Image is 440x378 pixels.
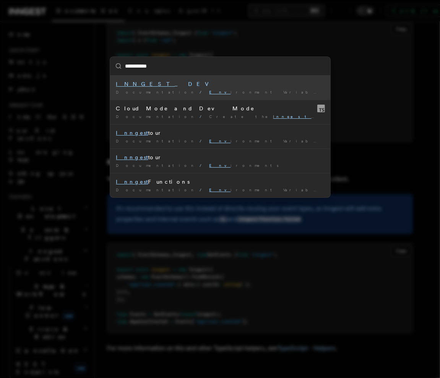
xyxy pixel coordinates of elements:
mark: Inngest [273,114,321,119]
span: Documentation [116,90,197,94]
mark: Env [209,187,231,192]
span: ironment Variables [209,187,333,192]
div: Cloud Mode and Dev Mode [116,105,324,112]
div: _DEV [116,80,324,88]
span: / [200,139,206,143]
span: Documentation [116,163,197,168]
mark: Inngest [116,130,148,136]
span: ironments [209,163,284,168]
span: Documentation [116,139,197,143]
span: / [200,187,206,192]
mark: Env [209,139,231,143]
div: tour [116,153,324,161]
div: tour [116,129,324,137]
span: / [200,90,206,94]
span: / [200,163,206,168]
mark: Inngest [116,154,148,160]
span: ironment Variables [209,139,333,143]
mark: INNGEST [116,81,175,87]
mark: Env [209,163,231,168]
span: / [200,114,206,119]
span: Documentation [116,187,197,192]
mark: Inngest [116,179,148,185]
span: Create the Client [209,114,348,119]
span: Documentation [116,114,197,119]
div: Functions [116,178,324,186]
mark: Env [209,90,231,94]
span: ironment Variables [209,90,333,94]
